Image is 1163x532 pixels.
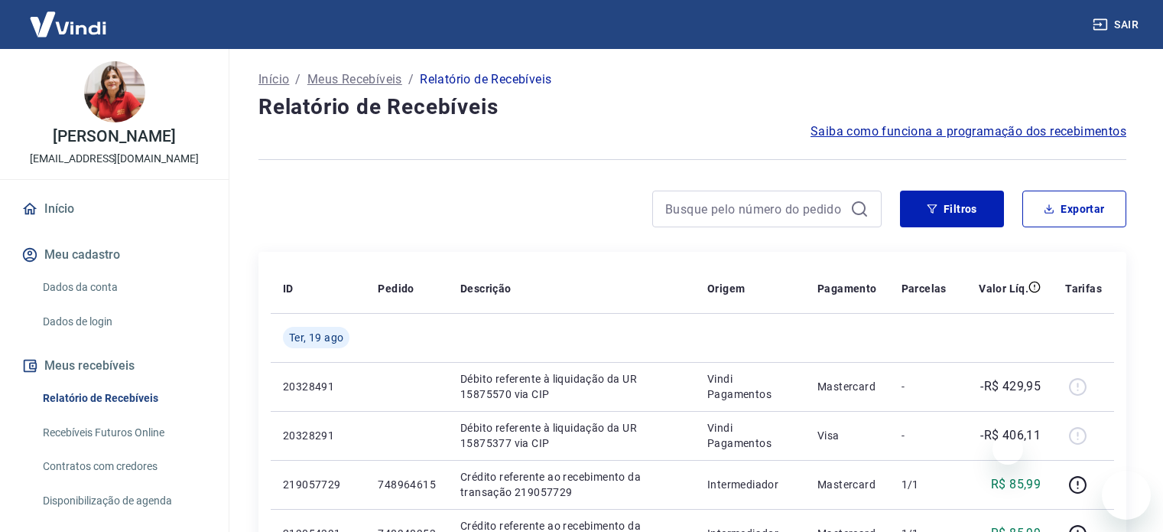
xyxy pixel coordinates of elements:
[37,451,210,482] a: Contratos com credores
[901,428,947,443] p: -
[30,151,199,167] p: [EMAIL_ADDRESS][DOMAIN_NAME]
[900,191,1004,227] button: Filtros
[307,70,402,89] a: Meus Recebíveis
[84,61,145,122] img: 4af50225-3405-46c9-bc3a-191c218455fa.jpeg
[1065,281,1102,296] p: Tarifas
[460,469,683,500] p: Crédito referente ao recebimento da transação 219057729
[18,192,210,226] a: Início
[460,420,683,451] p: Débito referente à liquidação da UR 15875377 via CIP
[991,475,1041,494] p: R$ 85,99
[289,330,343,345] span: Ter, 19 ago
[283,477,353,492] p: 219057729
[817,428,877,443] p: Visa
[460,371,683,402] p: Débito referente à liquidação da UR 15875570 via CIP
[295,70,300,89] p: /
[707,477,793,492] p: Intermediador
[817,281,877,296] p: Pagamento
[283,281,294,296] p: ID
[992,434,1023,465] iframe: Fechar mensagem
[378,281,414,296] p: Pedido
[901,477,947,492] p: 1/1
[18,238,210,272] button: Meu cadastro
[665,197,844,220] input: Busque pelo número do pedido
[980,426,1041,445] p: -R$ 406,11
[707,371,793,402] p: Vindi Pagamentos
[258,92,1126,122] h4: Relatório de Recebíveis
[460,281,512,296] p: Descrição
[817,379,877,394] p: Mastercard
[37,383,210,414] a: Relatório de Recebíveis
[18,349,210,383] button: Meus recebíveis
[1102,471,1151,520] iframe: Botão para abrir a janela de mensagens
[37,306,210,338] a: Dados de login
[811,122,1126,141] a: Saiba como funciona a programação dos recebimentos
[283,379,353,394] p: 20328491
[901,281,947,296] p: Parcelas
[1090,11,1145,39] button: Sair
[37,417,210,449] a: Recebíveis Futuros Online
[979,281,1028,296] p: Valor Líq.
[283,428,353,443] p: 20328291
[707,420,793,451] p: Vindi Pagamentos
[980,377,1041,396] p: -R$ 429,95
[53,129,175,145] p: [PERSON_NAME]
[1022,191,1126,227] button: Exportar
[18,1,118,47] img: Vindi
[408,70,414,89] p: /
[258,70,289,89] a: Início
[817,477,877,492] p: Mastercard
[420,70,551,89] p: Relatório de Recebíveis
[37,272,210,303] a: Dados da conta
[378,477,436,492] p: 748964615
[37,485,210,517] a: Disponibilização de agenda
[707,281,745,296] p: Origem
[901,379,947,394] p: -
